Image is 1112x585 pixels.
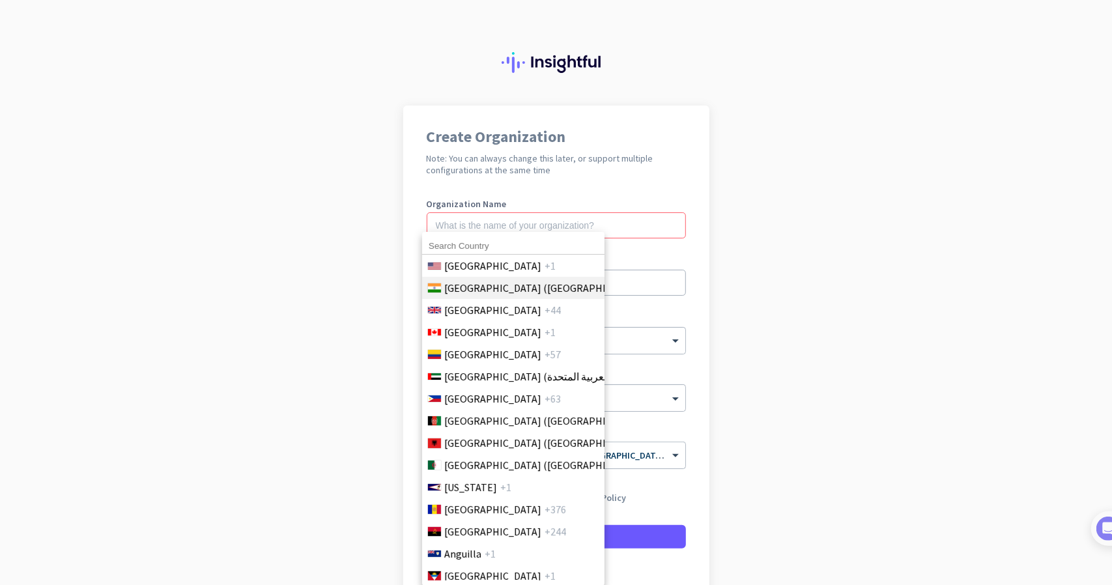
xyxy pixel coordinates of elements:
span: +1 [545,258,556,274]
span: +1 [545,324,556,340]
span: [GEOGRAPHIC_DATA] [444,258,541,274]
span: [GEOGRAPHIC_DATA] ([GEOGRAPHIC_DATA]) [444,280,648,296]
span: +57 [545,347,561,362]
span: [GEOGRAPHIC_DATA] (‫[GEOGRAPHIC_DATA]‬‎) [444,457,648,473]
input: Search Country [422,238,605,255]
span: [GEOGRAPHIC_DATA] [444,568,541,584]
span: [GEOGRAPHIC_DATA] ([GEOGRAPHIC_DATA]) [444,435,648,451]
span: +244 [545,524,566,539]
span: +63 [545,391,561,407]
span: [GEOGRAPHIC_DATA] [444,324,541,340]
span: [US_STATE] [444,479,497,495]
span: Anguilla [444,546,481,562]
span: [GEOGRAPHIC_DATA] [444,391,541,407]
span: +376 [545,502,566,517]
span: [GEOGRAPHIC_DATA] [444,502,541,517]
span: [GEOGRAPHIC_DATA] (‫[GEOGRAPHIC_DATA]‬‎) [444,413,648,429]
span: +1 [485,546,496,562]
span: [GEOGRAPHIC_DATA] (‫الإمارات العربية المتحدة‬‎) [444,369,650,384]
span: [GEOGRAPHIC_DATA] [444,524,541,539]
span: +1 [500,479,511,495]
span: [GEOGRAPHIC_DATA] [444,302,541,318]
span: +1 [545,568,556,584]
span: [GEOGRAPHIC_DATA] [444,347,541,362]
span: +44 [545,302,561,318]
